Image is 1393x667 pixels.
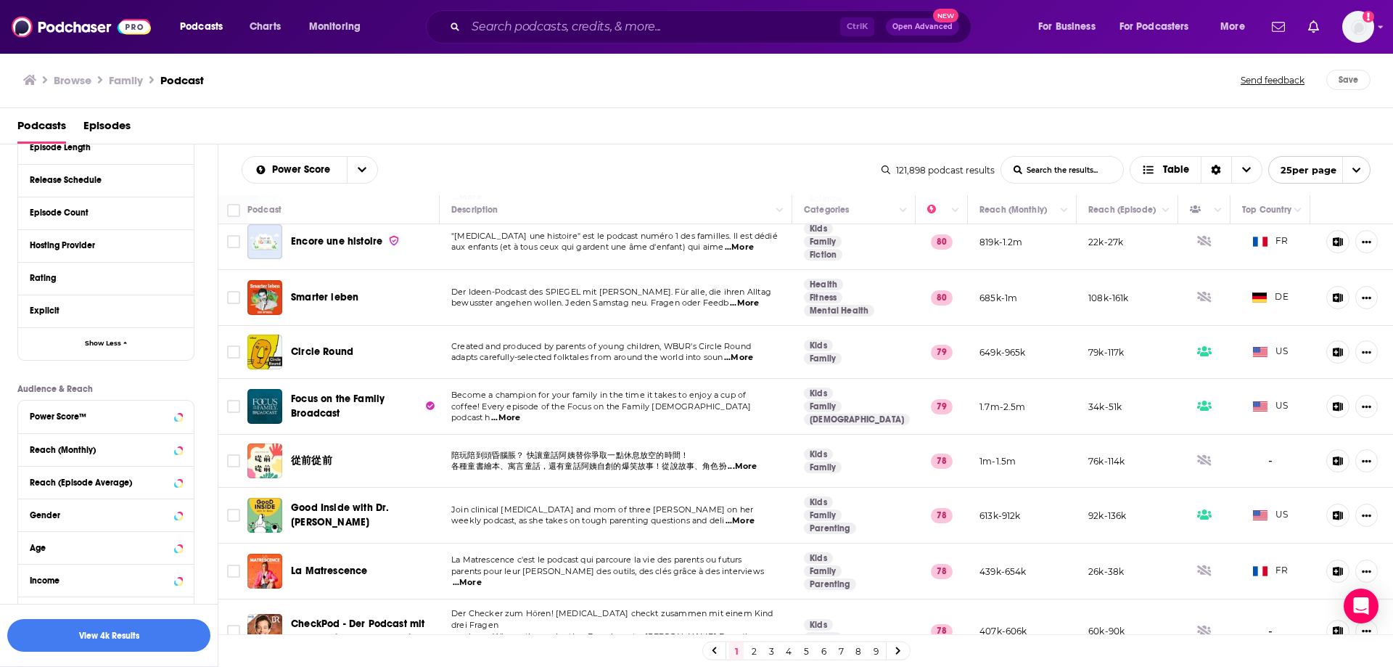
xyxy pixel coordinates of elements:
[804,388,833,399] a: Kids
[247,443,282,478] img: 從前從前
[1088,201,1156,218] div: Reach (Episode)
[1355,230,1378,253] button: Show More Button
[1363,11,1374,22] svg: Add a profile image
[931,290,953,305] p: 80
[1190,201,1210,218] div: Has Guests
[804,632,842,644] a: Family
[85,340,121,348] span: Show Less
[451,242,723,252] span: aux enfants (et à tous ceux qui gardent une âme d'enfant) qui aime
[1088,455,1125,467] p: 76k-114k
[804,201,849,218] div: Categories
[1268,623,1273,640] span: -
[979,625,1027,637] p: 407k-606k
[1266,15,1291,39] a: Show notifications dropdown
[30,543,170,553] div: Age
[227,400,240,413] span: Toggle select row
[451,352,723,362] span: adapts carefully-selected folktales from around the world into soun
[1236,70,1309,90] button: Send feedback
[927,201,948,218] div: Power Score
[728,461,757,472] span: ...More
[30,505,182,523] button: Gender
[291,291,358,303] span: Smarter leben
[979,401,1026,413] p: 1.7m-2.5m
[227,291,240,304] span: Toggle select row
[804,565,842,577] a: Family
[804,414,910,425] a: [DEMOGRAPHIC_DATA]
[1268,453,1273,470] span: -
[799,642,813,660] a: 5
[247,280,282,315] img: Smarter leben
[1344,589,1378,623] div: Open Intercom Messenger
[451,450,689,460] span: 陪玩陪到頭昏腦脹？ 快讓童話阿姨替你爭取一點休息放空的時間！
[291,501,435,530] a: Good Inside with Dr. [PERSON_NAME]
[30,171,182,189] button: Release Schedule
[451,555,742,565] span: La Matrescence c'est le podcast qui parcoure la vie des parents ou futurs
[30,138,182,156] button: Episode Length
[347,157,377,183] button: open menu
[868,642,883,660] a: 9
[804,552,833,564] a: Kids
[227,454,240,467] span: Toggle select row
[30,472,182,491] button: Reach (Episode Average)
[299,15,379,38] button: open menu
[1269,159,1336,181] span: 25 per page
[1163,165,1189,175] span: Table
[247,335,282,369] a: Circle Round
[804,236,842,247] a: Family
[54,73,91,87] a: Browse
[804,619,833,631] a: Kids
[291,345,353,359] a: Circle Round
[30,538,182,556] button: Age
[242,165,347,175] button: open menu
[1088,625,1125,637] p: 60k-90k
[1088,292,1129,304] p: 108k-161k
[931,624,953,639] p: 78
[1302,15,1325,39] a: Show notifications dropdown
[17,114,66,144] a: Podcasts
[1088,401,1122,413] p: 34k-51k
[291,454,332,468] a: 從前從前
[1110,15,1210,38] button: open menu
[931,399,953,414] p: 79
[18,597,194,629] button: Show More
[30,510,170,520] div: Gender
[1355,286,1378,309] button: Show More Button
[466,15,840,38] input: Search podcasts, credits, & more...
[291,393,385,420] span: Focus on the Family Broadcast
[30,306,173,316] div: Explicit
[291,290,358,305] a: Smarter leben
[291,565,367,577] span: La Matrescence
[83,114,131,144] a: Episodes
[1289,202,1307,219] button: Column Actions
[247,554,282,589] a: La Matrescence
[453,577,482,589] span: ...More
[30,273,173,283] div: Rating
[1088,236,1123,248] p: 22k-27k
[1355,340,1378,364] button: Show More Button
[451,515,724,525] span: weekly podcast, as she takes on tough parenting questions and deli
[247,614,282,649] img: CheckPod - Der Podcast mit Checker Tobi
[30,412,170,422] div: Power Score™
[30,142,173,152] div: Episode Length
[1253,399,1289,414] span: US
[451,287,771,297] span: Der Ideen-Podcast des SPIEGEL mit [PERSON_NAME]. Für alle, die ihren Alltag
[451,231,778,241] span: "[MEDICAL_DATA] une histoire" est le podcast numéro 1 des familles. Il est dédié
[7,619,210,652] button: View 4k Results
[30,406,182,425] button: Power Score™
[1157,202,1175,219] button: Column Actions
[1130,156,1262,184] h2: Choose View
[931,564,953,578] p: 78
[725,242,754,253] span: ...More
[804,249,842,261] a: Fiction
[804,523,856,534] a: Parenting
[247,389,282,424] img: Focus on the Family Broadcast
[227,565,240,578] span: Toggle select row
[12,13,151,41] img: Podchaser - Follow, Share and Rate Podcasts
[804,462,842,473] a: Family
[895,202,912,219] button: Column Actions
[451,631,776,642] span: zu einem Wissensthema. Lustige Experimente, [PERSON_NAME] Expertinnen u
[30,445,170,455] div: Reach (Monthly)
